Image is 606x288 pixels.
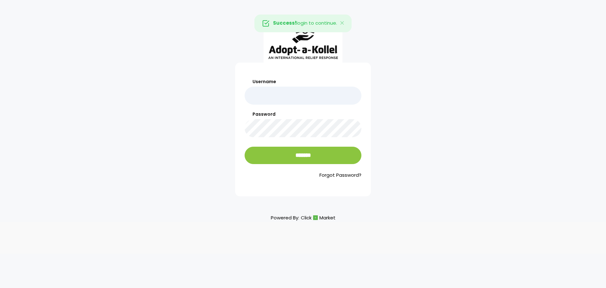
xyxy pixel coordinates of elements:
img: aak_logo_sm.jpeg [264,17,342,63]
strong: Success! [273,20,296,26]
div: login to continue. [254,15,352,32]
label: Password [245,111,361,118]
p: Powered By: [271,213,336,222]
img: cm_icon.png [313,215,318,220]
a: Forgot Password? [245,172,361,179]
label: Username [245,78,361,85]
a: ClickMarket [301,213,336,222]
button: Close [333,15,352,32]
